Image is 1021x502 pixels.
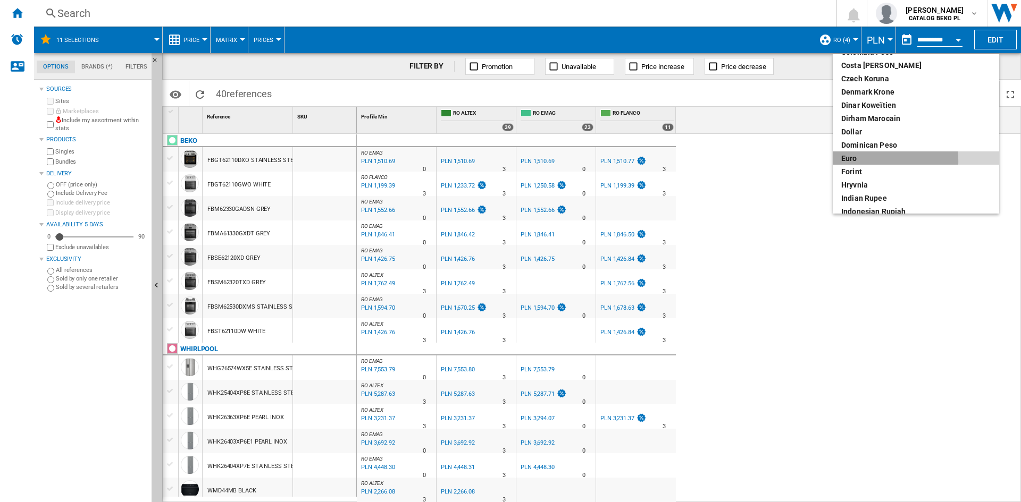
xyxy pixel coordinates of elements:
[841,126,991,137] div: dollar
[841,180,991,190] div: Hryvnia
[841,87,991,97] div: Denmark Krone
[841,100,991,110] div: dinar koweïtien
[841,206,991,217] div: Indonesian Rupiah
[841,113,991,124] div: dirham marocain
[841,153,991,164] div: euro
[841,73,991,84] div: Czech Koruna
[841,166,991,177] div: Forint
[841,193,991,203] div: Indian rupee
[841,140,991,150] div: Dominican peso
[841,60,991,71] div: Costa [PERSON_NAME]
